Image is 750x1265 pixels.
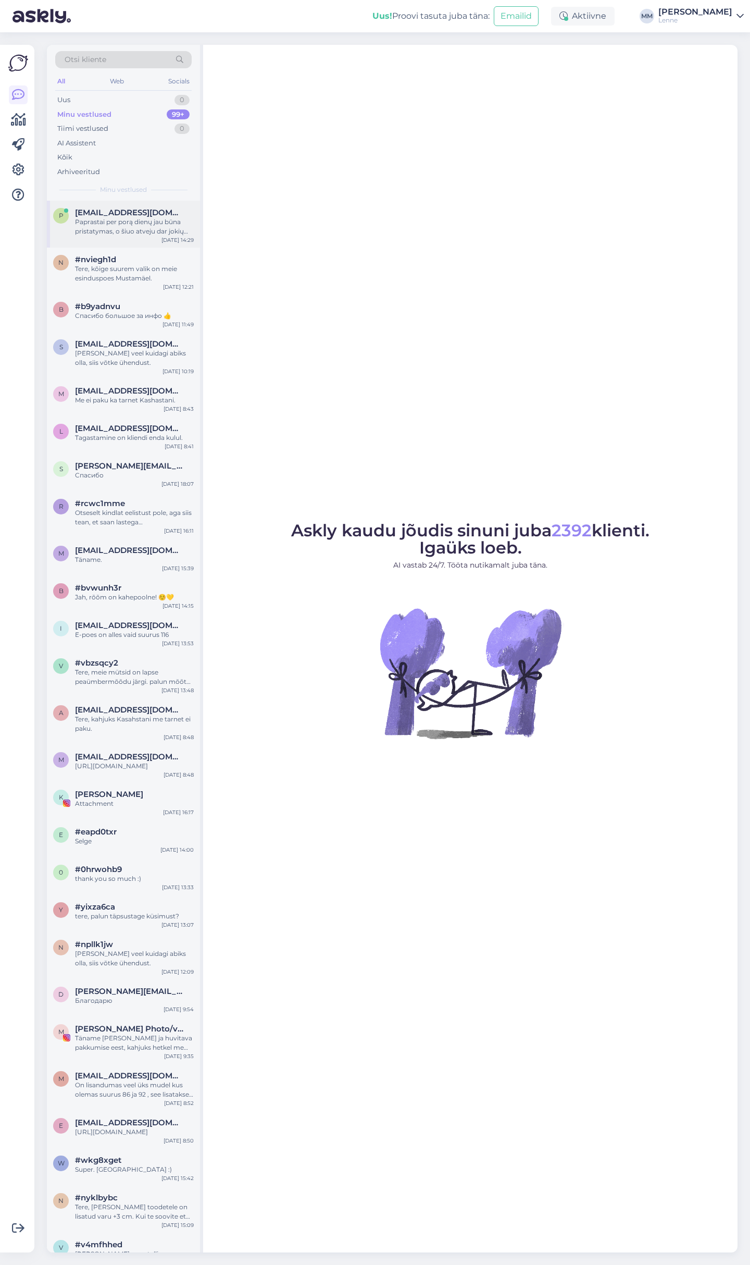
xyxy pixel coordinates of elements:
[75,1165,194,1174] div: Super. [GEOGRAPHIC_DATA] :)
[75,386,183,396] span: miraidrisova@gmail.com
[164,1137,194,1145] div: [DATE] 8:50
[167,109,190,120] div: 99+
[162,883,194,891] div: [DATE] 13:33
[163,808,194,816] div: [DATE] 16:17
[75,874,194,883] div: thank you so much :)
[162,321,194,328] div: [DATE] 11:49
[552,520,592,541] span: 2392
[640,9,654,23] div: MM
[57,152,72,163] div: Kõik
[291,520,649,558] span: Askly kaudu jõudis sinuni juba klienti. Igaüks loeb.
[75,1193,118,1202] span: #nyklbybc
[100,185,147,194] span: Minu vestlused
[75,1118,183,1127] span: evelinkalso1@gmail.com
[59,831,63,839] span: e
[75,762,194,771] div: [URL][DOMAIN_NAME]
[75,555,194,564] div: Täname.
[75,912,194,921] div: tere, palun täpsustage küsimust?
[75,621,183,630] span: inita111@inbox.lv
[75,583,121,593] span: #bvwunh3r
[75,1156,121,1165] span: #wkg8xget
[658,8,744,24] a: [PERSON_NAME]Lenne
[60,624,62,632] span: i
[551,7,615,26] div: Aktiivne
[58,990,64,998] span: d
[59,1122,63,1129] span: e
[658,8,732,16] div: [PERSON_NAME]
[58,756,64,764] span: m
[75,461,183,471] span: svetlana-os@mail.ru
[75,752,183,762] span: marleenraudsepp@gmail.com
[75,827,117,837] span: #eapd0txr
[75,311,194,321] div: Спасибо большое за инфо 👍
[161,921,194,929] div: [DATE] 13:07
[75,902,115,912] span: #yixza6ca
[75,264,194,283] div: Tere, kõige suurem valik on meie esinduspoes Mustamäel.
[75,1080,194,1099] div: On lisandumas veel üks mudel kus olemas suurus 86 ja 92 , see lisatakse e-poodi kohe kui vallmis ...
[164,1005,194,1013] div: [DATE] 9:54
[57,124,108,134] div: Tiimi vestlused
[75,865,122,874] span: #0hrwohb9
[57,167,100,177] div: Arhiveeritud
[8,53,28,73] img: Askly Logo
[58,1197,64,1205] span: n
[75,987,183,996] span: diana.stopite@inbox.lv
[161,480,194,488] div: [DATE] 18:07
[75,593,194,602] div: Jah, rõõm on kahepoolne! ☺️💛
[75,1024,183,1034] span: Magnus Heinmets Photo/video
[291,560,649,571] p: AI vastab 24/7. Tööta nutikamalt juba täna.
[161,1174,194,1182] div: [DATE] 15:42
[75,499,125,508] span: #rcwc1mme
[58,259,64,266] span: n
[55,75,67,88] div: All
[57,138,96,149] div: AI Assistent
[59,587,64,595] span: b
[59,502,64,510] span: r
[75,1202,194,1221] div: Tere, [PERSON_NAME] toodetele on lisatud varu +3 cm. Kui te soovite et jope [PERSON_NAME] , soovi...
[75,668,194,686] div: Tere, meie mütsid on lapse peaümbermõõdu järgi. palun mõõtke ära oma lapse peaümbermõõt [PERSON_N...
[163,283,194,291] div: [DATE] 12:21
[75,658,118,668] span: #vbzsqcy2
[164,1099,194,1107] div: [DATE] 8:52
[75,508,194,527] div: Otseselt kindlat eelistust pole, aga siis tean, et saan lastega [PERSON_NAME] [PERSON_NAME] [PERS...
[58,1159,65,1167] span: w
[59,305,64,313] span: b
[75,349,194,367] div: [PERSON_NAME] veel kuidagi abiks olla, siis võtke ühendust.
[75,471,194,480] div: Спасибо
[65,54,106,65] span: Otsi kliente
[75,339,183,349] span: salmus66@gmail.com
[75,546,183,555] span: merili.mannilaan@gmail.com
[377,579,564,767] img: No Chat active
[59,465,63,473] span: s
[166,75,192,88] div: Socials
[75,1240,122,1249] span: #v4mfhhed
[162,640,194,647] div: [DATE] 13:53
[75,715,194,733] div: Tere, kahjuks Kasahstani me tarnet ei paku.
[160,846,194,854] div: [DATE] 14:00
[75,837,194,846] div: Selge
[494,6,539,26] button: Emailid
[75,302,120,311] span: #b9yadnvu
[75,1034,194,1052] div: Täname [PERSON_NAME] ja huvitava pakkumise eest, kahjuks hetkel me koostööst huvitatud ei ole.
[59,906,63,914] span: y
[165,443,194,450] div: [DATE] 8:41
[58,390,64,398] span: m
[59,793,64,801] span: K
[75,433,194,443] div: Tagastamine on kliendi enda kulul.
[75,424,183,433] span: litaakvamarin5@gmail.com
[161,236,194,244] div: [DATE] 14:29
[75,790,143,799] span: Karmen-Kelsi
[57,109,111,120] div: Minu vestlused
[108,75,126,88] div: Web
[75,799,194,808] div: Attachment
[162,367,194,375] div: [DATE] 10:19
[75,996,194,1005] div: Благодарю
[75,949,194,968] div: [PERSON_NAME] veel kuidagi abiks olla, siis võtke ühendust.
[59,709,64,717] span: a
[161,968,194,976] div: [DATE] 12:09
[58,943,64,951] span: n
[59,212,64,219] span: p
[164,733,194,741] div: [DATE] 8:48
[58,1075,64,1083] span: m
[75,630,194,640] div: E-poes on alles vaid suurus 116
